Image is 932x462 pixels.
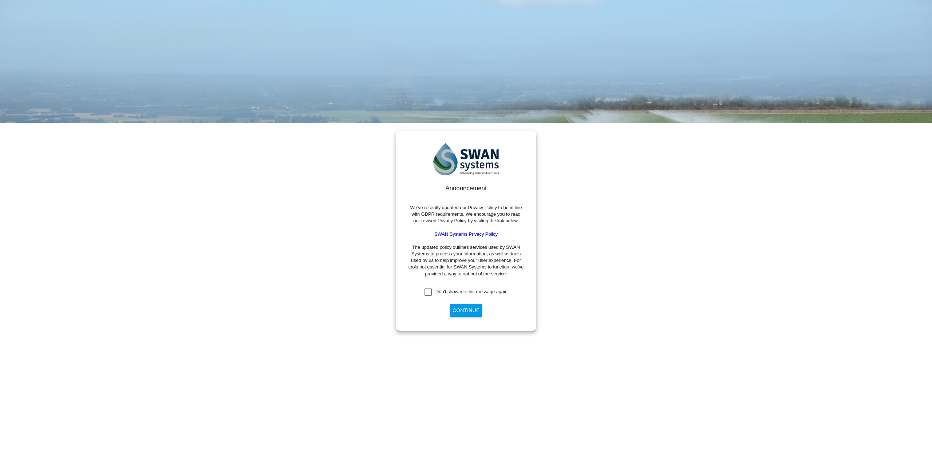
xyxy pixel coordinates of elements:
img: SWAN-Landscape-Logo-Colour.png [433,143,499,175]
md-checkbox: Don't show me this message again [424,288,508,296]
a: SWAN Systems Privacy Policy [434,231,498,237]
div: Don't show me this message again [435,288,508,295]
span: The updated policy outlines services used by SWAN Systems to process your information, as well as... [408,244,524,276]
button: Continue [450,304,482,317]
span: We’ve recently updated our Privacy Policy to be in line with GDPR requirements. We encourage you ... [410,205,522,223]
div: Announcement [408,184,525,193]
